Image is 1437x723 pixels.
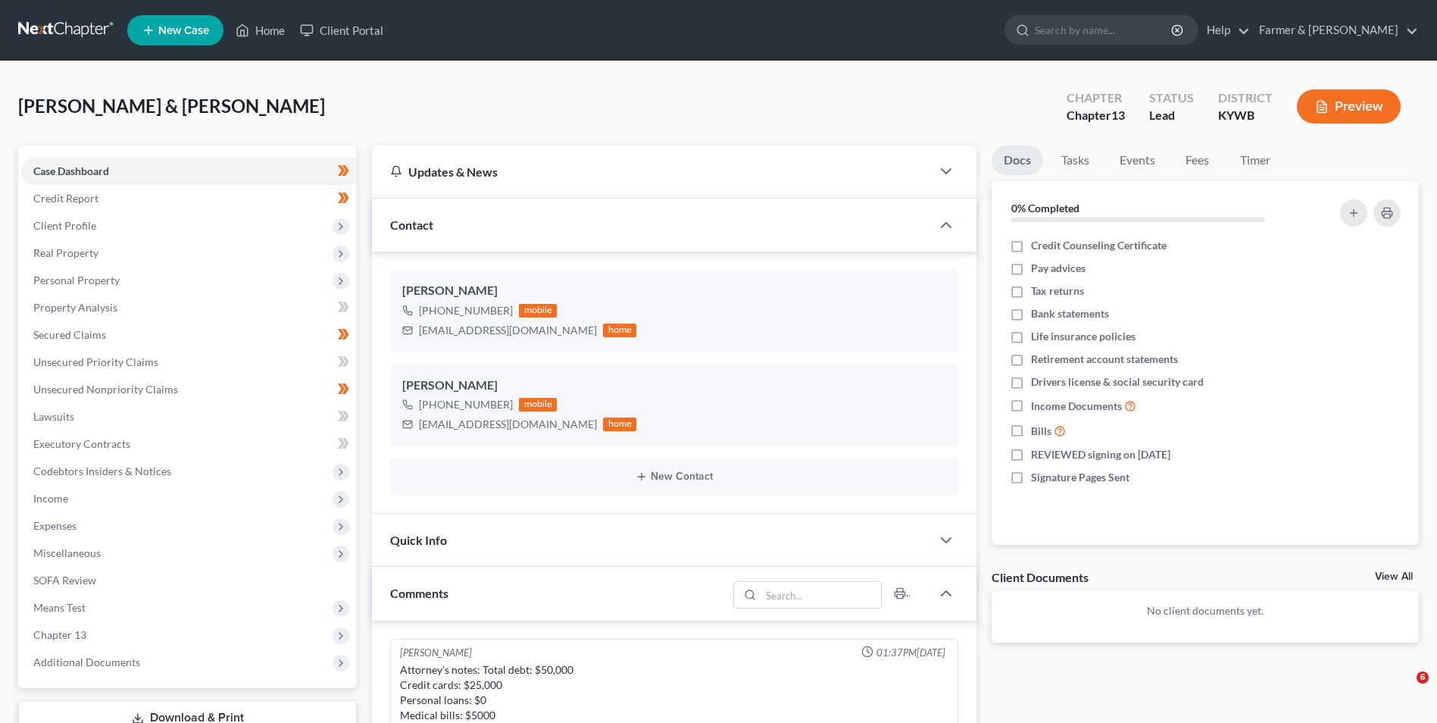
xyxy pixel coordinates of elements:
[603,324,636,337] div: home
[1375,571,1413,582] a: View All
[1218,89,1273,107] div: District
[1031,238,1167,253] span: Credit Counseling Certificate
[603,418,636,431] div: home
[33,465,171,477] span: Codebtors Insiders & Notices
[158,25,209,36] span: New Case
[419,303,513,318] div: [PHONE_NUMBER]
[390,533,447,547] span: Quick Info
[390,218,433,232] span: Contact
[1107,146,1167,175] a: Events
[292,17,391,44] a: Client Portal
[1035,16,1173,44] input: Search by name...
[33,410,74,423] span: Lawsuits
[1385,671,1422,708] iframe: Intercom live chat
[1417,671,1429,684] span: 6
[419,397,513,412] div: [PHONE_NUMBER]
[519,304,557,318] div: mobile
[33,437,130,450] span: Executory Contracts
[21,349,357,376] a: Unsecured Priority Claims
[33,492,68,505] span: Income
[33,246,98,259] span: Real Property
[33,574,96,587] span: SOFA Review
[402,377,946,395] div: [PERSON_NAME]
[1049,146,1101,175] a: Tasks
[402,471,946,483] button: New Contact
[761,582,881,608] input: Search...
[1199,17,1250,44] a: Help
[390,586,448,600] span: Comments
[519,398,557,412] div: mobile
[1149,107,1194,124] div: Lead
[400,646,472,660] div: [PERSON_NAME]
[33,328,106,341] span: Secured Claims
[1031,352,1178,367] span: Retirement account statements
[1031,399,1122,414] span: Income Documents
[419,323,597,338] div: [EMAIL_ADDRESS][DOMAIN_NAME]
[18,95,325,117] span: [PERSON_NAME] & [PERSON_NAME]
[21,376,357,403] a: Unsecured Nonpriority Claims
[1004,603,1407,618] p: No client documents yet.
[21,430,357,458] a: Executory Contracts
[21,294,357,321] a: Property Analysis
[33,301,117,314] span: Property Analysis
[33,219,96,232] span: Client Profile
[992,146,1043,175] a: Docs
[419,417,597,432] div: [EMAIL_ADDRESS][DOMAIN_NAME]
[33,274,120,286] span: Personal Property
[33,628,86,641] span: Chapter 13
[33,519,77,532] span: Expenses
[1031,374,1204,390] span: Drivers license & social security card
[1031,283,1084,299] span: Tax returns
[1031,424,1051,439] span: Bills
[33,355,158,368] span: Unsecured Priority Claims
[1011,202,1079,214] strong: 0% Completed
[33,656,140,668] span: Additional Documents
[1149,89,1194,107] div: Status
[1067,107,1125,124] div: Chapter
[1111,108,1125,122] span: 13
[1031,261,1086,276] span: Pay advices
[1031,470,1129,485] span: Signature Pages Sent
[21,321,357,349] a: Secured Claims
[1031,447,1170,462] span: REVIEWED signing on [DATE]
[390,164,913,180] div: Updates & News
[1067,89,1125,107] div: Chapter
[33,546,101,559] span: Miscellaneous
[33,601,86,614] span: Means Test
[21,158,357,185] a: Case Dashboard
[33,383,178,396] span: Unsecured Nonpriority Claims
[1228,146,1282,175] a: Timer
[1031,329,1136,344] span: Life insurance policies
[1297,89,1401,124] button: Preview
[1173,146,1222,175] a: Fees
[228,17,292,44] a: Home
[33,192,98,205] span: Credit Report
[21,403,357,430] a: Lawsuits
[1218,107,1273,124] div: KYWB
[992,569,1089,585] div: Client Documents
[1251,17,1418,44] a: Farmer & [PERSON_NAME]
[33,164,109,177] span: Case Dashboard
[21,185,357,212] a: Credit Report
[21,567,357,594] a: SOFA Review
[1031,306,1109,321] span: Bank statements
[402,282,946,300] div: [PERSON_NAME]
[876,646,945,660] span: 01:37PM[DATE]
